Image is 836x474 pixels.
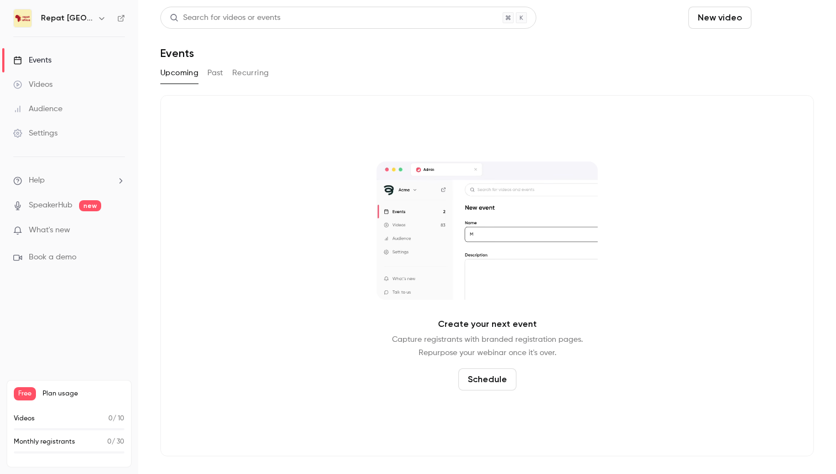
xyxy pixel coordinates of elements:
span: What's new [29,225,70,236]
span: Book a demo [29,252,76,263]
span: 0 [108,415,113,422]
a: SpeakerHub [29,200,72,211]
div: Events [13,55,51,66]
button: Schedule [458,368,516,390]
h1: Events [160,46,194,60]
span: Help [29,175,45,186]
p: Create your next event [438,317,537,331]
button: Recurring [232,64,269,82]
div: Settings [13,128,58,139]
button: Schedule [756,7,814,29]
h6: Repat [GEOGRAPHIC_DATA] [41,13,93,24]
li: help-dropdown-opener [13,175,125,186]
div: Videos [13,79,53,90]
span: Free [14,387,36,400]
span: new [79,200,101,211]
button: Past [207,64,223,82]
p: / 30 [107,437,124,447]
button: New video [688,7,751,29]
p: / 10 [108,414,124,424]
button: Upcoming [160,64,198,82]
span: Plan usage [43,389,124,398]
img: Repat Africa [14,9,32,27]
p: Capture registrants with branded registration pages. Repurpose your webinar once it's over. [392,333,583,360]
iframe: Noticeable Trigger [112,226,125,236]
p: Videos [14,414,35,424]
span: 0 [107,439,112,445]
div: Audience [13,103,62,114]
p: Monthly registrants [14,437,75,447]
div: Search for videos or events [170,12,280,24]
